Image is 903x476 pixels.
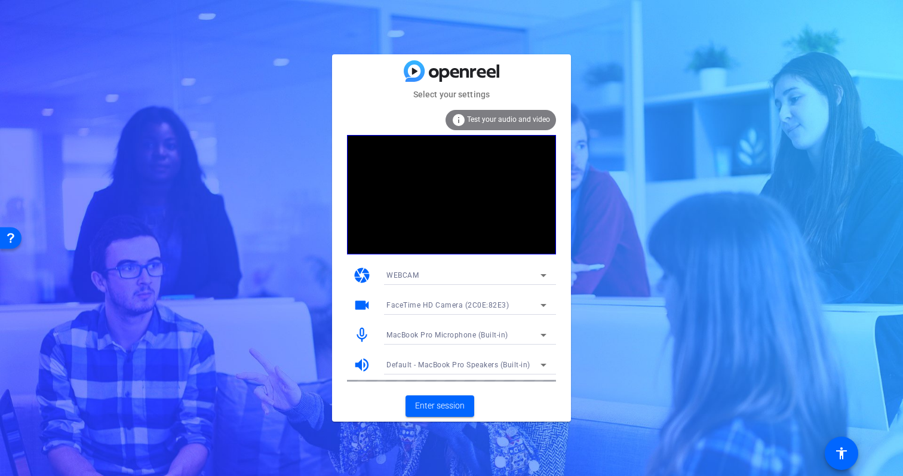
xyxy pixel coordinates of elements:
[467,115,550,124] span: Test your audio and video
[353,326,371,344] mat-icon: mic_none
[353,266,371,284] mat-icon: camera
[386,271,419,280] span: WEBCAM
[332,88,571,101] mat-card-subtitle: Select your settings
[834,446,849,460] mat-icon: accessibility
[406,395,474,417] button: Enter session
[386,301,509,309] span: FaceTime HD Camera (2C0E:82E3)
[386,361,530,369] span: Default - MacBook Pro Speakers (Built-in)
[353,296,371,314] mat-icon: videocam
[404,60,499,81] img: blue-gradient.svg
[415,400,465,412] span: Enter session
[353,356,371,374] mat-icon: volume_up
[386,331,508,339] span: MacBook Pro Microphone (Built-in)
[451,113,466,127] mat-icon: info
